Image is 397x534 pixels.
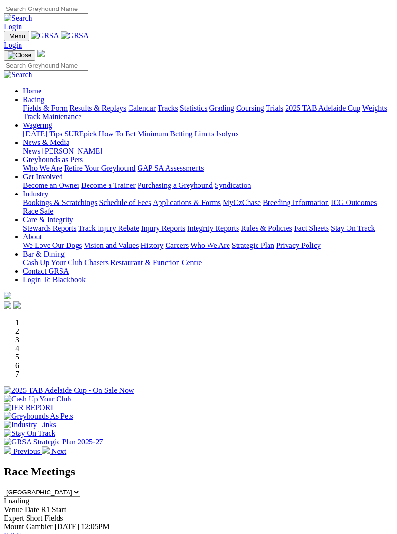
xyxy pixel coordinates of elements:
[23,164,62,172] a: Who We Are
[23,130,393,138] div: Wagering
[23,121,52,129] a: Wagering
[4,446,11,454] img: chevron-left-pager-white.svg
[23,190,48,198] a: Industry
[23,173,63,181] a: Get Involved
[23,207,53,215] a: Race Safe
[128,104,156,112] a: Calendar
[23,258,82,267] a: Cash Up Your Club
[23,95,44,103] a: Racing
[4,395,71,403] img: Cash Up Your Club
[4,403,54,412] img: IER REPORT
[84,258,202,267] a: Chasers Restaurant & Function Centre
[4,497,35,505] span: Loading...
[4,523,53,531] span: Mount Gambier
[42,147,102,155] a: [PERSON_NAME]
[23,276,86,284] a: Login To Blackbook
[141,224,185,232] a: Injury Reports
[140,241,163,249] a: History
[8,51,31,59] img: Close
[4,4,88,14] input: Search
[64,130,97,138] a: SUREpick
[26,514,43,522] span: Short
[4,292,11,299] img: logo-grsa-white.png
[190,241,230,249] a: Who We Are
[4,301,11,309] img: facebook.svg
[4,14,32,22] img: Search
[23,147,40,155] a: News
[138,130,214,138] a: Minimum Betting Limits
[42,446,50,454] img: chevron-right-pager-white.svg
[23,155,83,164] a: Greyhounds as Pets
[153,198,221,206] a: Applications & Forms
[180,104,208,112] a: Statistics
[41,505,66,513] span: R1 Start
[78,224,139,232] a: Track Injury Rebate
[23,113,81,121] a: Track Maintenance
[81,523,109,531] span: 12:05PM
[4,465,393,478] h2: Race Meetings
[223,198,261,206] a: MyOzChase
[4,22,22,31] a: Login
[4,31,29,41] button: Toggle navigation
[232,241,274,249] a: Strategic Plan
[187,224,239,232] a: Integrity Reports
[266,104,283,112] a: Trials
[165,241,189,249] a: Careers
[84,241,139,249] a: Vision and Values
[99,198,151,206] a: Schedule of Fees
[241,224,292,232] a: Rules & Policies
[263,198,329,206] a: Breeding Information
[294,224,329,232] a: Fact Sheets
[23,198,97,206] a: Bookings & Scratchings
[55,523,79,531] span: [DATE]
[276,241,321,249] a: Privacy Policy
[23,104,68,112] a: Fields & Form
[4,447,42,455] a: Previous
[23,241,393,250] div: About
[23,267,69,275] a: Contact GRSA
[209,104,234,112] a: Grading
[23,104,393,121] div: Racing
[69,104,126,112] a: Results & Replays
[42,447,66,455] a: Next
[64,164,136,172] a: Retire Your Greyhound
[4,386,134,395] img: 2025 TAB Adelaide Cup - On Sale Now
[331,224,375,232] a: Stay On Track
[23,164,393,173] div: Greyhounds as Pets
[236,104,264,112] a: Coursing
[158,104,178,112] a: Tracks
[23,198,393,216] div: Industry
[23,250,65,258] a: Bar & Dining
[23,216,73,224] a: Care & Integrity
[99,130,136,138] a: How To Bet
[23,181,79,189] a: Become an Owner
[23,258,393,267] div: Bar & Dining
[285,104,360,112] a: 2025 TAB Adelaide Cup
[215,181,251,189] a: Syndication
[4,438,103,446] img: GRSA Strategic Plan 2025-27
[4,412,73,421] img: Greyhounds As Pets
[4,41,22,49] a: Login
[37,50,45,57] img: logo-grsa-white.png
[4,61,88,71] input: Search
[61,31,89,40] img: GRSA
[4,429,55,438] img: Stay On Track
[138,164,204,172] a: GAP SA Assessments
[23,130,62,138] a: [DATE] Tips
[23,147,393,155] div: News & Media
[25,505,39,513] span: Date
[362,104,387,112] a: Weights
[216,130,239,138] a: Isolynx
[23,241,82,249] a: We Love Our Dogs
[13,301,21,309] img: twitter.svg
[81,181,136,189] a: Become a Trainer
[4,71,32,79] img: Search
[4,505,23,513] span: Venue
[31,31,59,40] img: GRSA
[13,447,40,455] span: Previous
[44,514,63,522] span: Fields
[23,224,76,232] a: Stewards Reports
[23,87,41,95] a: Home
[4,50,35,61] button: Toggle navigation
[23,181,393,190] div: Get Involved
